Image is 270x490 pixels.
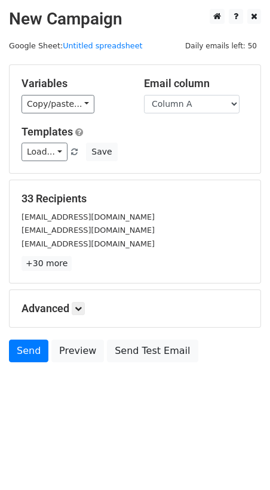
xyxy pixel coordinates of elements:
[181,39,261,53] span: Daily emails left: 50
[9,41,143,50] small: Google Sheet:
[22,226,155,235] small: [EMAIL_ADDRESS][DOMAIN_NAME]
[9,340,48,362] a: Send
[86,143,117,161] button: Save
[22,125,73,138] a: Templates
[22,302,248,315] h5: Advanced
[22,95,94,113] a: Copy/paste...
[22,239,155,248] small: [EMAIL_ADDRESS][DOMAIN_NAME]
[51,340,104,362] a: Preview
[107,340,198,362] a: Send Test Email
[144,77,248,90] h5: Email column
[22,212,155,221] small: [EMAIL_ADDRESS][DOMAIN_NAME]
[22,192,248,205] h5: 33 Recipients
[181,41,261,50] a: Daily emails left: 50
[22,77,126,90] h5: Variables
[22,256,72,271] a: +30 more
[22,143,67,161] a: Load...
[63,41,142,50] a: Untitled spreadsheet
[9,9,261,29] h2: New Campaign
